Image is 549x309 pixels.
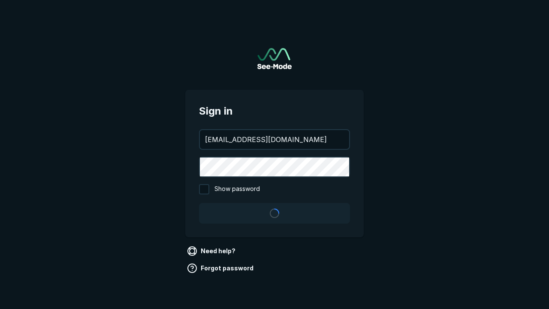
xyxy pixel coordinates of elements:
a: Need help? [185,244,239,258]
input: your@email.com [200,130,349,149]
a: Go to sign in [257,48,292,69]
img: See-Mode Logo [257,48,292,69]
span: Sign in [199,103,350,119]
span: Show password [214,184,260,194]
a: Forgot password [185,261,257,275]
